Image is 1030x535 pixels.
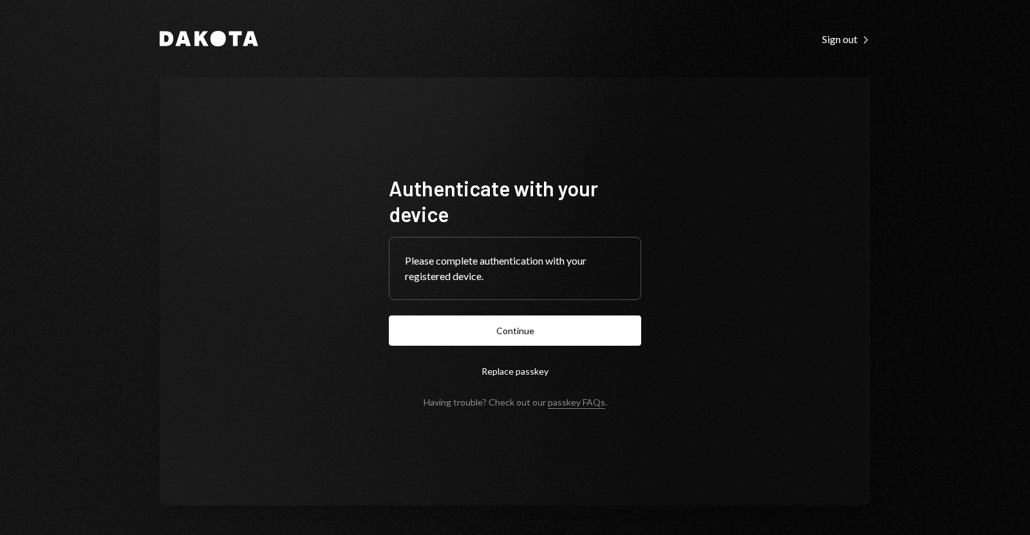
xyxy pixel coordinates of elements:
[405,253,625,284] div: Please complete authentication with your registered device.
[389,356,641,386] button: Replace passkey
[389,315,641,346] button: Continue
[822,33,870,46] div: Sign out
[424,397,607,408] div: Having trouble? Check out our .
[389,175,641,227] h1: Authenticate with your device
[822,32,870,46] a: Sign out
[548,397,605,409] a: passkey FAQs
